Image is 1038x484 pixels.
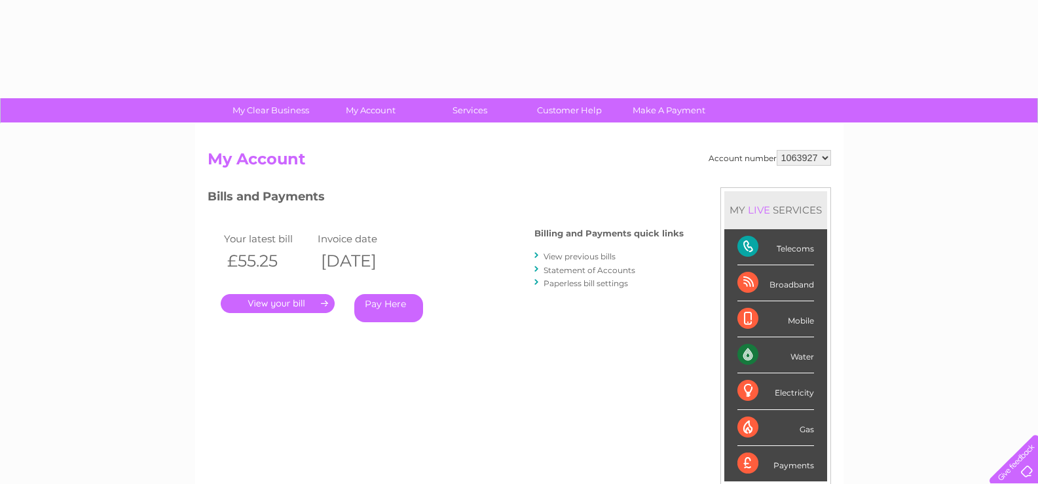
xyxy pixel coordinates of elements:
a: Make A Payment [615,98,723,122]
th: £55.25 [221,248,315,274]
a: Customer Help [515,98,623,122]
div: LIVE [745,204,773,216]
a: Paperless bill settings [544,278,628,288]
a: Pay Here [354,294,423,322]
th: [DATE] [314,248,409,274]
div: Gas [737,410,814,446]
div: Electricity [737,373,814,409]
h3: Bills and Payments [208,187,684,210]
a: . [221,294,335,313]
div: Water [737,337,814,373]
a: View previous bills [544,251,616,261]
div: Telecoms [737,229,814,265]
a: Statement of Accounts [544,265,635,275]
div: MY SERVICES [724,191,827,229]
td: Your latest bill [221,230,315,248]
a: My Account [316,98,424,122]
h2: My Account [208,150,831,175]
a: Services [416,98,524,122]
h4: Billing and Payments quick links [534,229,684,238]
a: My Clear Business [217,98,325,122]
div: Mobile [737,301,814,337]
div: Broadband [737,265,814,301]
div: Payments [737,446,814,481]
td: Invoice date [314,230,409,248]
div: Account number [709,150,831,166]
